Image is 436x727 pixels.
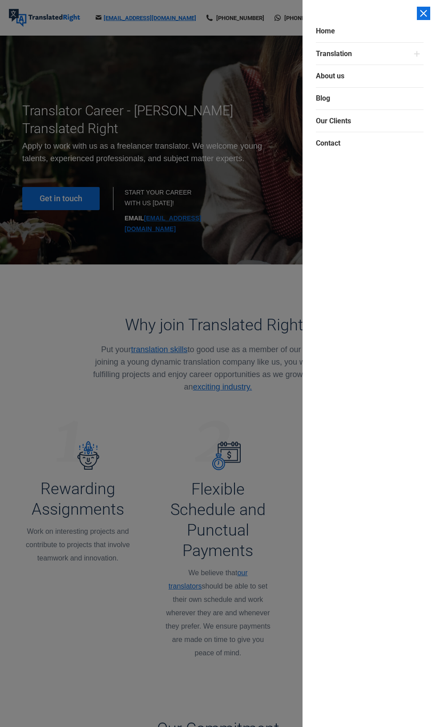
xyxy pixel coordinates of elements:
a: Our Clients [316,110,424,132]
a: About us [316,65,424,87]
a: Translation [316,42,410,65]
div: Close [417,7,430,20]
span: Contact [316,139,340,148]
span: Blog [316,94,330,103]
span: About us [316,72,344,81]
span: Translation [316,49,352,58]
a: Blog [316,87,424,110]
a: Contact [316,132,424,154]
span: Home [316,27,335,36]
a: Home [316,20,424,42]
span: Our Clients [316,117,351,126]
